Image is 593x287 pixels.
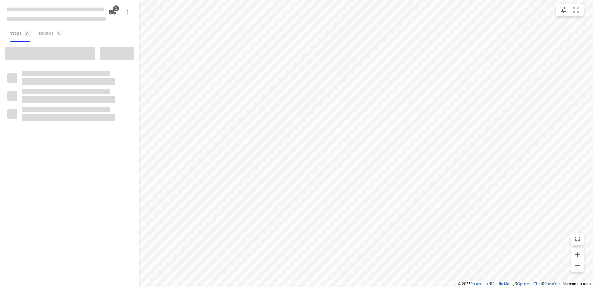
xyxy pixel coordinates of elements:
[470,282,488,286] a: Routetitan
[518,282,542,286] a: OpenMapTiles
[544,282,570,286] a: OpenStreetMap
[557,4,570,16] button: Map settings
[492,282,513,286] a: Stadia Maps
[458,282,591,286] li: © 2025 , © , © © contributors
[556,4,584,16] div: small contained button group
